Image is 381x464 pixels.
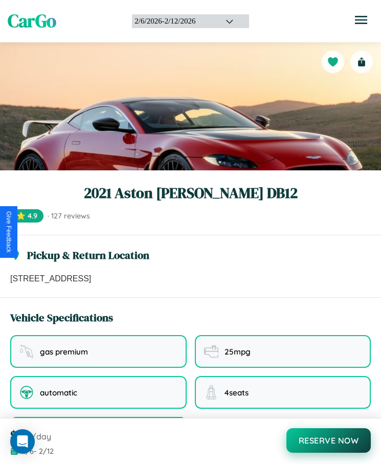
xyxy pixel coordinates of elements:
[10,427,30,444] span: $ 90
[225,388,249,397] span: 4 seats
[10,429,35,454] div: Open Intercom Messenger
[19,344,34,359] img: fuel type
[10,273,371,285] p: [STREET_ADDRESS]
[135,17,213,26] div: 2 / 6 / 2026 - 2 / 12 / 2026
[21,447,54,456] span: 2 / 6 - 2 / 12
[225,347,251,357] span: 25 mpg
[27,248,149,262] h3: Pickup & Return Location
[40,388,77,397] span: automatic
[48,211,90,220] span: · 127 reviews
[5,211,12,253] div: Give Feedback
[286,428,371,453] button: Reserve Now
[10,209,43,223] span: ⭐ 4.9
[10,183,371,203] h1: 2021 Aston [PERSON_NAME] DB12
[204,344,218,359] img: fuel efficiency
[8,9,56,33] span: CarGo
[10,310,113,325] h3: Vehicle Specifications
[40,347,88,357] span: gas premium
[32,431,51,441] span: /day
[204,385,218,400] img: seating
